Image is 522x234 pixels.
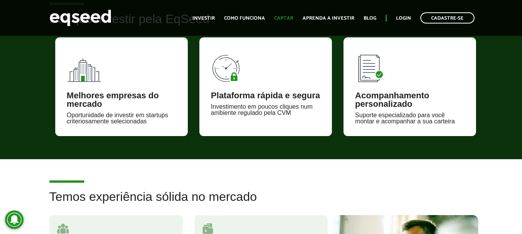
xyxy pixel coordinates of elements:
[211,49,246,84] img: 90x90_tempo.svg
[49,190,473,215] h2: Temos experiência sólida no mercado
[67,49,102,84] img: 90x90_fundos.svg
[303,16,354,21] a: Aprenda a investir
[49,8,111,28] img: EqSeed
[396,16,411,21] a: Login
[274,16,293,21] a: Captar
[364,16,376,21] a: Blog
[420,12,474,24] a: Cadastre-se
[211,104,320,116] div: Investimento em poucos cliques num ambiente regulado pela CVM
[355,49,390,84] img: 90x90_lista.svg
[67,91,176,108] div: Melhores empresas do mercado
[355,112,464,125] div: Suporte especializado para você montar e acompanhar a sua carteira
[192,16,215,21] a: Investir
[355,91,464,108] div: Acompanhamento personalizado
[224,16,265,21] a: Como funciona
[211,91,320,100] div: Plataforma rápida e segura
[67,112,176,125] div: Oportunidade de investir em startups criteriosamente selecionadas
